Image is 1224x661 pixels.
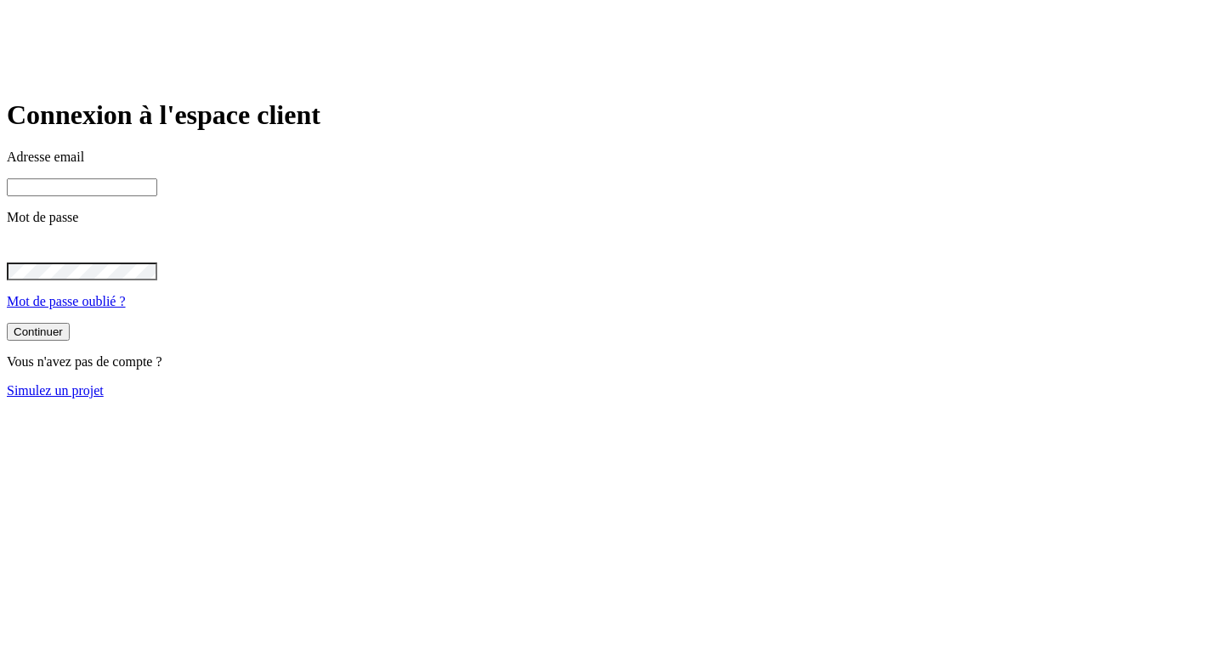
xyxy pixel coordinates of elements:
[7,383,104,398] a: Simulez un projet
[7,99,1217,131] h1: Connexion à l'espace client
[7,294,126,308] a: Mot de passe oublié ?
[7,150,1217,165] p: Adresse email
[7,210,1217,225] p: Mot de passe
[14,325,63,338] div: Continuer
[7,354,1217,370] p: Vous n'avez pas de compte ?
[7,323,70,341] button: Continuer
